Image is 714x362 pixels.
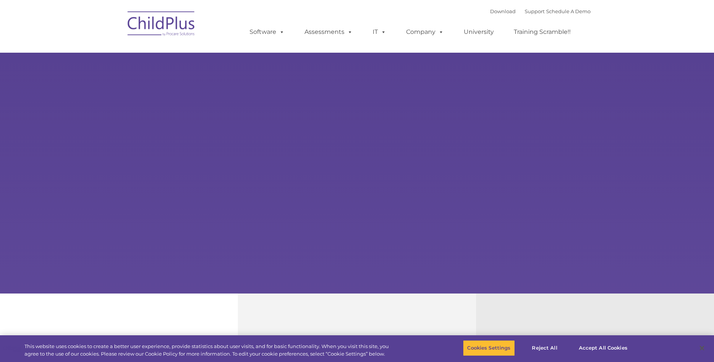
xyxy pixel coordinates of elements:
a: IT [365,24,394,40]
div: This website uses cookies to create a better user experience, provide statistics about user visit... [24,343,393,357]
a: Training Scramble!! [506,24,578,40]
a: Support [525,8,545,14]
button: Cookies Settings [463,340,515,356]
a: Download [490,8,516,14]
button: Reject All [521,340,568,356]
a: Schedule A Demo [546,8,591,14]
a: Assessments [297,24,360,40]
button: Close [694,340,710,356]
img: ChildPlus by Procare Solutions [124,6,199,44]
font: | [490,8,591,14]
a: Software [242,24,292,40]
a: Company [399,24,451,40]
a: University [456,24,501,40]
button: Accept All Cookies [575,340,632,356]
